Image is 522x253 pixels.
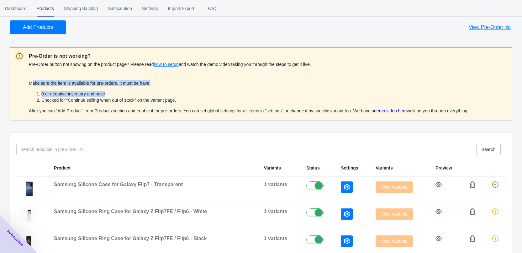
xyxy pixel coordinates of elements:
span: 1 variants [264,236,287,241]
span: Status [306,165,320,170]
span: Preview [435,165,452,170]
span: Products [37,0,54,17]
span: Samsung Silicone Case for Galaxy Flip7 - Transparent [54,182,183,187]
span: Import/Export [168,0,194,17]
button: Add Products [10,20,66,34]
span: FAQ [204,0,220,17]
span: Shipping Backlog [64,0,98,17]
span: Dashboard [5,0,27,17]
span: Search [482,147,495,152]
span: Subscribe [6,229,24,247]
li: 0 or negative inventory and have [41,91,469,97]
span: Settings [142,0,158,17]
span: Product [54,165,71,170]
span: Subscription [108,0,132,17]
button: Search [476,144,501,155]
span: 1 variants [264,182,287,187]
li: Checked for "Continue selling when out of stock" on the variant page. [41,97,469,103]
a: demo video here [374,108,407,113]
span: Add Products [23,24,53,30]
span: Make sure the item is available for pre-orders. It must be have After you can "Add Product" from ... [29,81,469,113]
span: Variants [376,165,393,170]
input: Search products in pre-order list [16,144,477,155]
span: Samsung Silicone Ring Case for Galaxy Z Flip7FE / Flip6 - White [54,209,207,214]
p: Pre-Order is not working? [29,52,469,60]
span: how to setup [154,62,178,67]
span: Pre-Order button not showing on the product page? Please read and watch the demo video taking you... [29,62,311,67]
span: Variants [264,165,281,170]
span: View Pre-Order list [469,24,511,30]
img: 6dd3ef80-4c1e-4261-b377-40fb1a6fa724.jpg [21,208,37,223]
span: Settings [341,165,358,170]
button: View Pre-Order list [461,20,518,34]
img: 9085652c-8183-4c3d-b1c5-30d1f0d0f283.jpg [21,181,37,196]
span: Samsung Silicone Ring Case for Galaxy Z Flip7FE / Flip6 - Black [54,236,207,241]
span: 1 variants [264,209,287,214]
